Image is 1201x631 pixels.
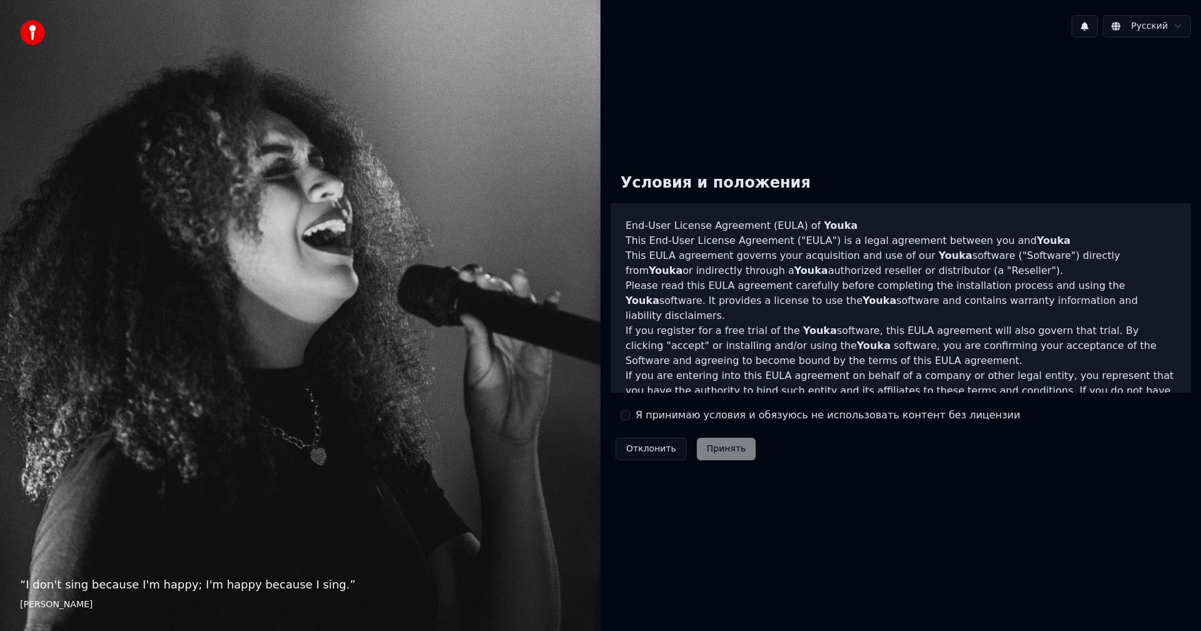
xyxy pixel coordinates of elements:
[626,323,1176,368] p: If you register for a free trial of the software, this EULA agreement will also govern that trial...
[611,163,821,203] div: Условия и положения
[626,233,1176,248] p: This End-User License Agreement ("EULA") is a legal agreement between you and
[824,220,858,231] span: Youka
[857,340,891,351] span: Youka
[626,278,1176,323] p: Please read this EULA agreement carefully before completing the installation process and using th...
[626,218,1176,233] h3: End-User License Agreement (EULA) of
[626,248,1176,278] p: This EULA agreement governs your acquisition and use of our software ("Software") directly from o...
[863,295,896,306] span: Youka
[616,438,687,460] button: Отклонить
[794,265,828,276] span: Youka
[626,295,659,306] span: Youka
[938,250,972,261] span: Youka
[20,20,45,45] img: youka
[803,325,837,336] span: Youka
[1036,235,1070,246] span: Youka
[20,576,580,593] p: “ I don't sing because I'm happy; I'm happy because I sing. ”
[626,368,1176,428] p: If you are entering into this EULA agreement on behalf of a company or other legal entity, you re...
[636,408,1020,423] label: Я принимаю условия и обязуюсь не использовать контент без лицензии
[649,265,682,276] span: Youka
[20,598,580,611] footer: [PERSON_NAME]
